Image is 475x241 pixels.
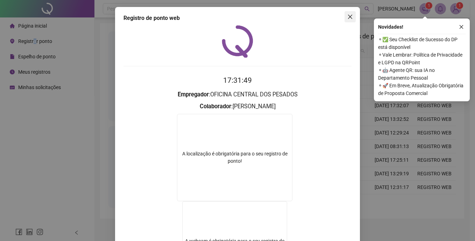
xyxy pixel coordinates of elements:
strong: Colaborador [200,103,231,110]
span: ⚬ Vale Lembrar: Política de Privacidade e LGPD na QRPoint [378,51,466,66]
strong: Empregador [178,91,209,98]
h3: : [PERSON_NAME] [123,102,352,111]
span: close [459,24,464,29]
span: ⚬ ✅ Seu Checklist de Sucesso do DP está disponível [378,36,466,51]
time: 17:31:49 [223,76,252,85]
div: A localização é obrigatória para o seu registro de ponto! [177,150,292,165]
span: ⚬ 🤖 Agente QR: sua IA no Departamento Pessoal [378,66,466,82]
button: Close [345,11,356,22]
span: close [347,14,353,20]
span: Novidades ! [378,23,403,31]
img: QRPoint [222,25,253,58]
h3: : OFICINA CENTRAL DOS PESADOS [123,90,352,99]
div: Registro de ponto web [123,14,352,22]
span: ⚬ 🚀 Em Breve, Atualização Obrigatória de Proposta Comercial [378,82,466,97]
